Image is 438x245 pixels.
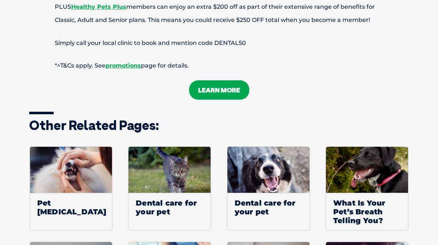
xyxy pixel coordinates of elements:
a: Dental care for your pet [227,146,310,231]
a: Healthy Pets Plus [71,3,126,10]
p: Simply call your local clinic to book and mention code DENTAL50 [29,37,409,50]
h3: Other related pages: [29,119,409,132]
a: LEARN MORE [189,80,249,100]
span: Dental care for your pet [128,193,211,222]
a: What Is Your Pet’s Breath Telling You? [326,146,408,231]
p: PLUS members can enjoy an extra $200 off as part of their extensive range of benefits for Classic... [29,0,409,27]
p: *^T&Cs apply. See page for details. [29,59,409,72]
a: promotions [105,62,141,69]
span: Dental care for your pet [227,193,310,222]
span: What Is Your Pet’s Breath Telling You? [326,193,408,230]
span: Pet [MEDICAL_DATA] [30,193,112,222]
a: Dental care for your pet [128,146,211,231]
a: Pet [MEDICAL_DATA] [30,146,112,231]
